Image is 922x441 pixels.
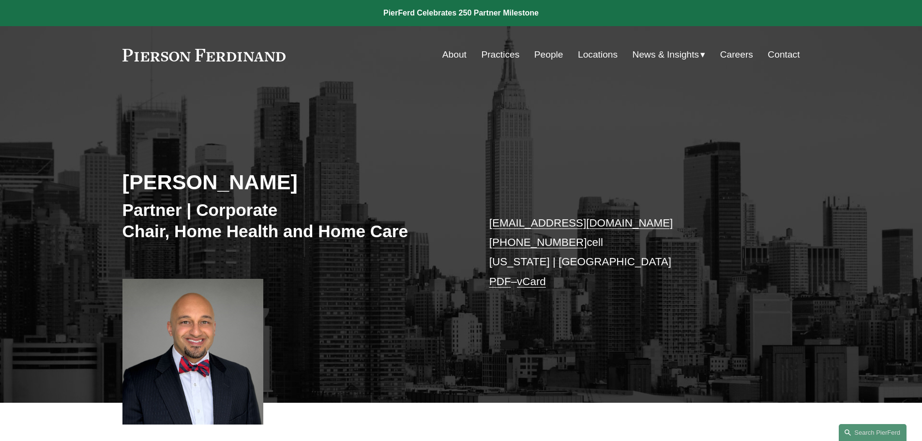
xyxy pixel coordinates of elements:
h3: Partner | Corporate Chair, Home Health and Home Care [122,199,461,242]
a: Practices [481,46,519,64]
p: cell [US_STATE] | [GEOGRAPHIC_DATA] – [489,213,771,291]
a: Locations [578,46,618,64]
a: [PHONE_NUMBER] [489,236,587,248]
a: Contact [768,46,800,64]
a: folder dropdown [633,46,706,64]
span: News & Insights [633,46,699,63]
h2: [PERSON_NAME] [122,169,461,195]
a: PDF [489,275,511,288]
a: Careers [720,46,753,64]
a: vCard [517,275,546,288]
a: People [534,46,563,64]
a: Search this site [839,424,907,441]
a: [EMAIL_ADDRESS][DOMAIN_NAME] [489,217,673,229]
a: About [442,46,467,64]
